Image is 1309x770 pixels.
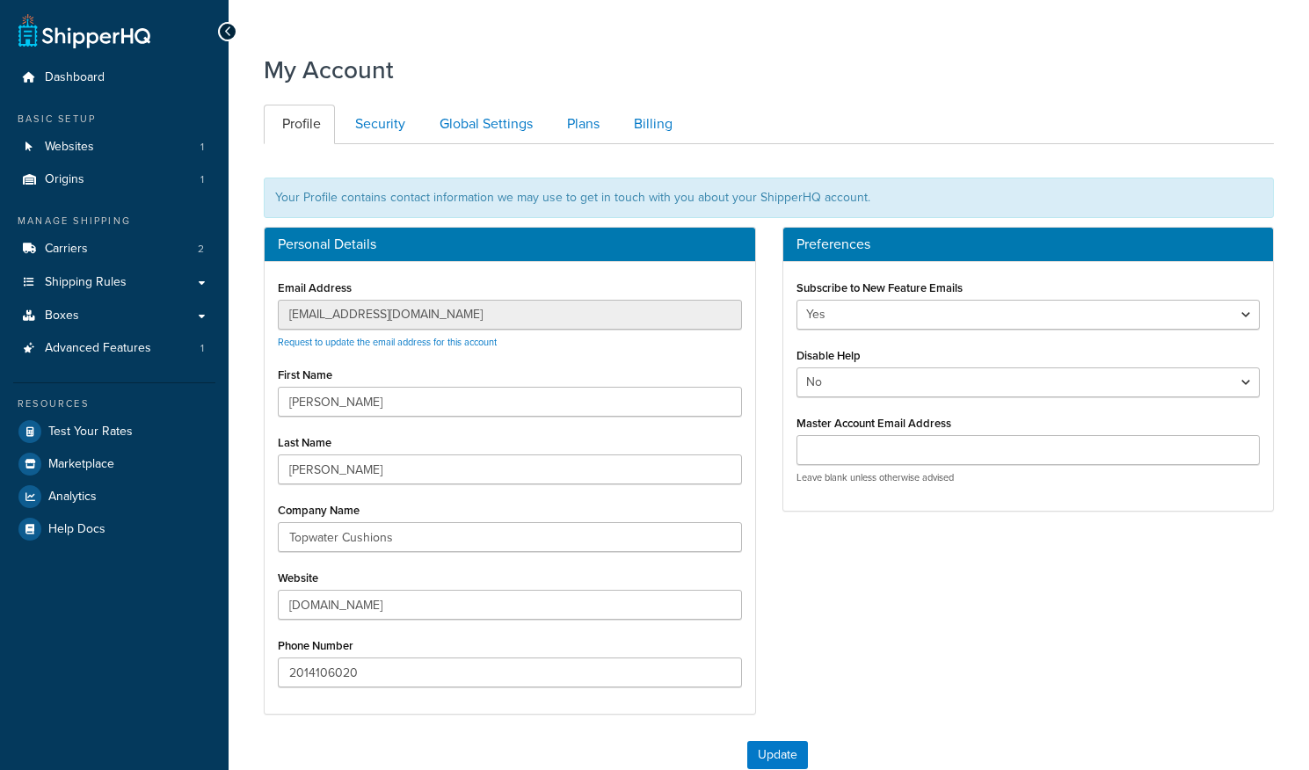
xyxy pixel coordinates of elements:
a: Plans [549,105,614,144]
label: First Name [278,368,332,381]
span: 2 [198,242,204,257]
label: Last Name [278,436,331,449]
span: 1 [200,140,204,155]
a: ShipperHQ Home [18,13,150,48]
h1: My Account [264,53,394,87]
span: Test Your Rates [48,425,133,439]
label: Email Address [278,281,352,294]
div: Manage Shipping [13,214,215,229]
span: 1 [200,341,204,356]
li: Carriers [13,233,215,265]
li: Origins [13,163,215,196]
span: Marketplace [48,457,114,472]
label: Master Account Email Address [796,417,951,430]
a: Test Your Rates [13,416,215,447]
a: Websites 1 [13,131,215,163]
a: Carriers 2 [13,233,215,265]
label: Company Name [278,504,360,517]
div: Your Profile contains contact information we may use to get in touch with you about your ShipperH... [264,178,1274,218]
span: Dashboard [45,70,105,85]
a: Profile [264,105,335,144]
p: Leave blank unless otherwise advised [796,471,1261,484]
a: Global Settings [421,105,547,144]
h3: Preferences [796,236,1261,252]
a: Analytics [13,481,215,512]
span: Help Docs [48,522,105,537]
h3: Personal Details [278,236,742,252]
label: Subscribe to New Feature Emails [796,281,963,294]
a: Marketplace [13,448,215,480]
span: Analytics [48,490,97,505]
span: Websites [45,140,94,155]
span: Boxes [45,309,79,323]
a: Request to update the email address for this account [278,335,497,349]
button: Update [747,741,808,769]
a: Security [337,105,419,144]
span: Carriers [45,242,88,257]
a: Help Docs [13,513,215,545]
a: Billing [615,105,687,144]
li: Websites [13,131,215,163]
div: Basic Setup [13,112,215,127]
label: Phone Number [278,639,353,652]
a: Dashboard [13,62,215,94]
span: Shipping Rules [45,275,127,290]
div: Resources [13,396,215,411]
a: Advanced Features 1 [13,332,215,365]
span: Origins [45,172,84,187]
label: Disable Help [796,349,861,362]
label: Website [278,571,318,585]
a: Shipping Rules [13,266,215,299]
li: Advanced Features [13,332,215,365]
a: Boxes [13,300,215,332]
a: Origins 1 [13,163,215,196]
span: Advanced Features [45,341,151,356]
span: 1 [200,172,204,187]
